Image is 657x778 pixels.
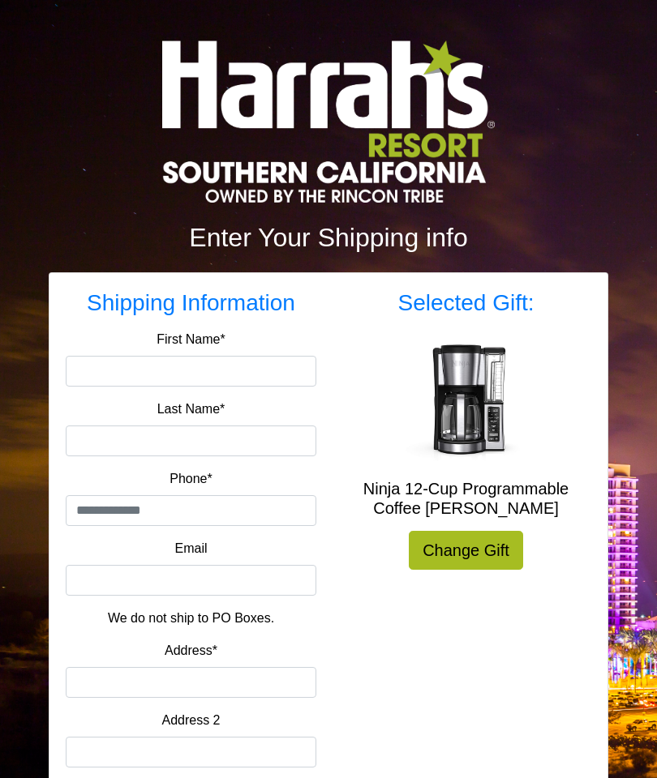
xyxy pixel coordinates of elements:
[341,479,591,518] h5: Ninja 12-Cup Programmable Coffee [PERSON_NAME]
[66,289,316,317] h3: Shipping Information
[165,641,217,660] label: Address*
[170,469,213,489] label: Phone*
[49,222,608,253] h2: Enter Your Shipping info
[78,609,304,628] p: We do not ship to PO Boxes.
[341,289,591,317] h3: Selected Gift:
[157,400,225,419] label: Last Name*
[161,711,220,730] label: Address 2
[162,41,495,203] img: Logo
[409,531,523,570] a: Change Gift
[174,539,207,558] label: Email
[157,330,225,349] label: First Name*
[401,336,531,466] img: Ninja 12-Cup Programmable Coffee Brewer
